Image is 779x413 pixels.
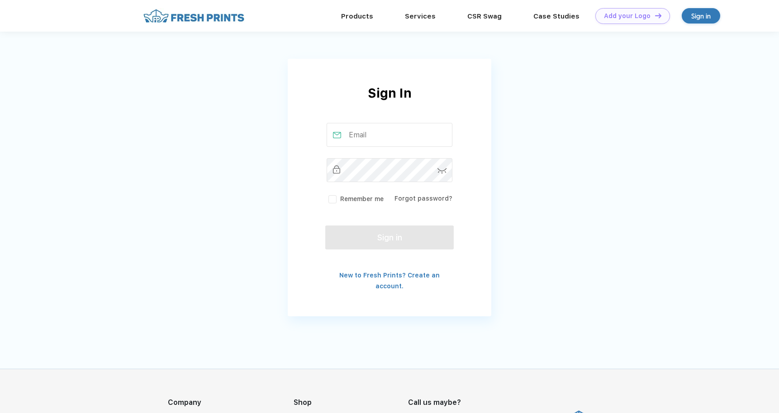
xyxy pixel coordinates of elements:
label: Remember me [327,194,384,204]
img: password-icon.svg [437,168,447,174]
img: password_inactive.svg [333,165,340,174]
div: Sign In [288,84,491,123]
a: Sign in [682,8,720,23]
img: fo%20logo%202.webp [141,8,247,24]
button: Sign in [325,225,454,249]
a: Forgot password? [394,195,452,202]
img: email_active.svg [333,132,341,138]
a: Products [341,12,373,20]
div: Add your Logo [604,12,651,20]
img: DT [655,13,661,18]
div: Call us maybe? [408,397,477,408]
div: Sign in [691,11,711,21]
div: Shop [294,397,408,408]
a: New to Fresh Prints? Create an account. [339,272,440,290]
input: Email [327,123,453,147]
div: Company [168,397,294,408]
